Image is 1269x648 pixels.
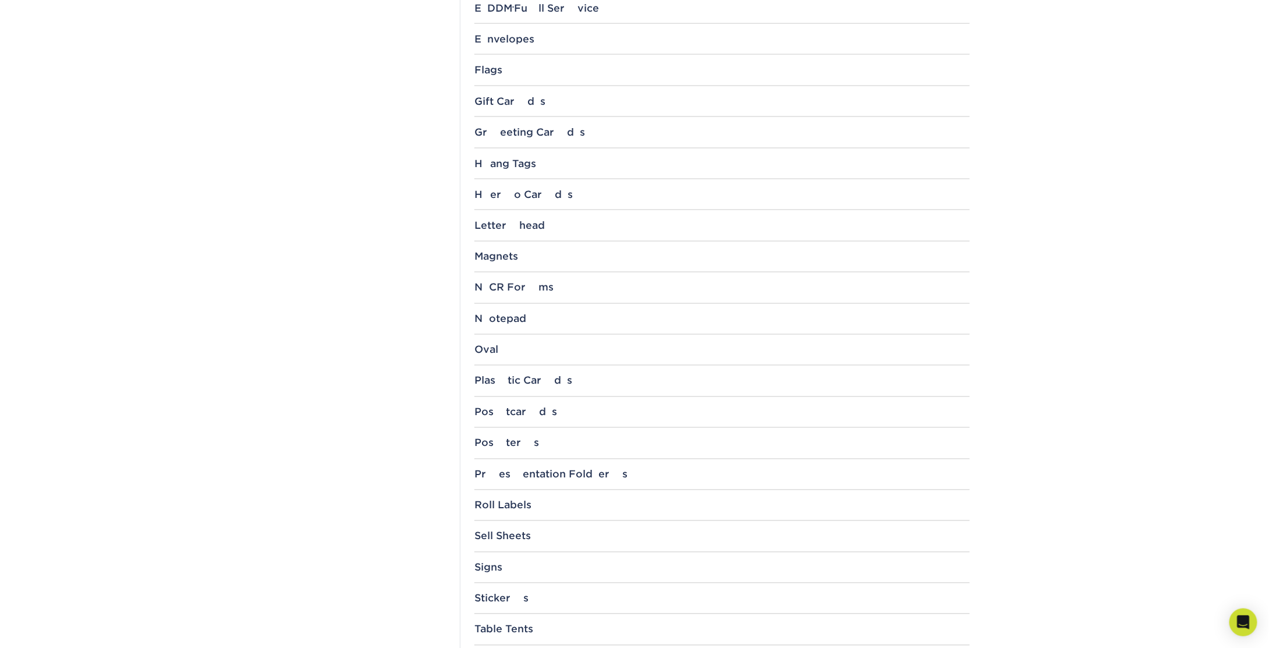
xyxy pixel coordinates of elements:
div: Sell Sheets [474,530,970,542]
div: Gift Cards [474,95,970,107]
div: Letterhead [474,219,970,231]
div: Signs [474,562,970,573]
div: Presentation Folders [474,469,970,480]
div: Notepad [474,313,970,325]
div: Hero Cards [474,189,970,200]
div: NCR Forms [474,282,970,293]
div: Plastic Cards [474,375,970,387]
small: ® [512,5,514,10]
div: Table Tents [474,624,970,635]
div: Open Intercom Messenger [1229,608,1257,636]
div: Magnets [474,251,970,263]
div: Oval [474,344,970,356]
div: Flags [474,64,970,76]
div: EDDM Full Service [474,2,970,14]
div: Roll Labels [474,500,970,511]
div: Envelopes [474,33,970,45]
div: Hang Tags [474,158,970,169]
div: Posters [474,437,970,449]
div: Postcards [474,406,970,418]
div: Stickers [474,593,970,604]
div: Greeting Cards [474,126,970,138]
